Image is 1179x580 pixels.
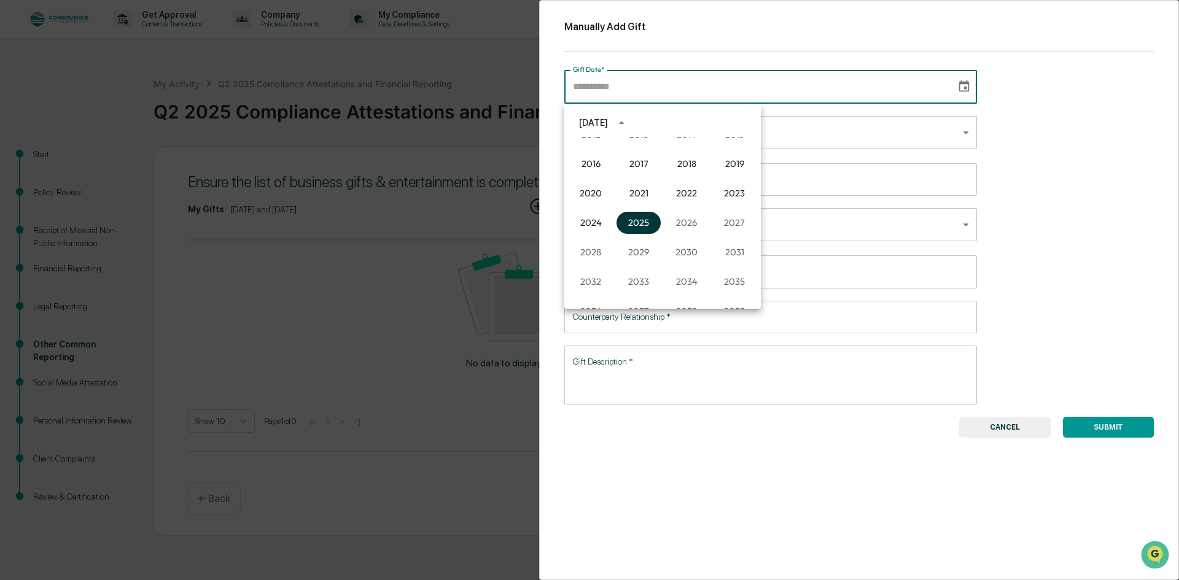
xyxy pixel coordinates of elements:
[617,182,661,204] button: 2021
[122,208,149,217] span: Pylon
[712,153,757,175] button: 2019
[959,417,1051,438] button: CANCEL
[25,155,79,167] span: Preclearance
[7,150,84,172] a: 🖐️Preclearance
[1063,417,1154,438] button: SUBMIT
[32,56,203,69] input: Clear
[12,179,22,189] div: 🔎
[564,21,1154,33] h2: Manually Add Gift
[12,94,34,116] img: 1746055101610-c473b297-6a78-478c-a979-82029cc54cd1
[42,94,201,106] div: Start new chat
[12,26,224,45] p: How can we help?
[617,153,661,175] button: 2017
[1140,539,1173,573] iframe: Open customer support
[952,75,976,98] button: Choose date
[569,182,613,204] button: 2020
[617,212,661,234] button: 2025
[25,178,77,190] span: Data Lookup
[84,150,157,172] a: 🗄️Attestations
[7,173,82,195] a: 🔎Data Lookup
[573,64,604,74] label: Gift Date*
[664,153,709,175] button: 2018
[612,113,631,133] button: year view is open, switch to calendar view
[42,106,155,116] div: We're available if you need us!
[712,182,757,204] button: 2023
[87,207,149,217] a: Powered byPylon
[569,212,613,234] button: 2024
[12,156,22,166] div: 🖐️
[579,116,608,130] div: [DATE]
[569,153,613,175] button: 2016
[89,156,99,166] div: 🗄️
[209,98,224,112] button: Start new chat
[101,155,152,167] span: Attestations
[664,182,709,204] button: 2022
